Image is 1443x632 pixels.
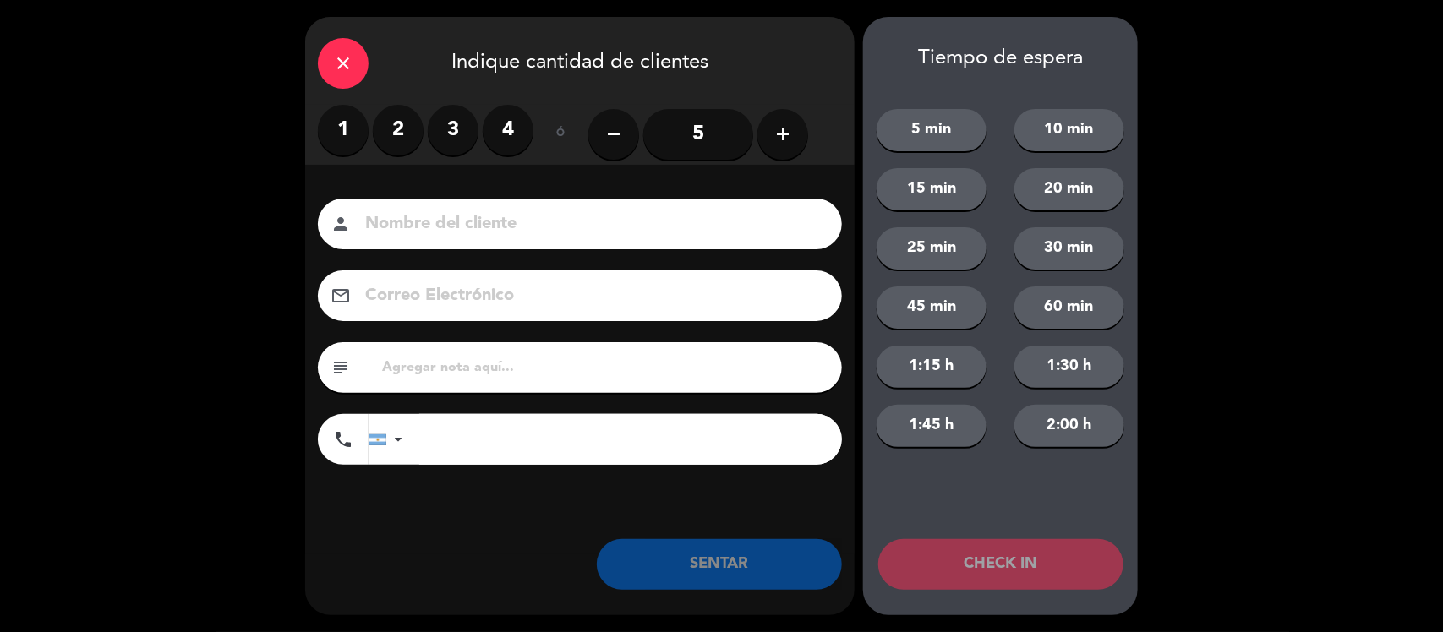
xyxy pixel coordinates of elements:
[318,105,369,155] label: 1
[373,105,424,155] label: 2
[863,46,1138,71] div: Tiempo de espera
[757,109,808,160] button: add
[331,357,351,378] i: subject
[604,124,624,144] i: remove
[533,105,588,164] div: ó
[878,539,1123,590] button: CHECK IN
[597,539,842,590] button: SENTAR
[1014,168,1124,210] button: 20 min
[380,356,829,379] input: Agregar nota aquí...
[773,124,793,144] i: add
[877,109,987,151] button: 5 min
[333,53,353,74] i: close
[331,214,351,234] i: person
[1014,227,1124,270] button: 30 min
[363,210,820,239] input: Nombre del cliente
[1014,346,1124,388] button: 1:30 h
[1014,286,1124,329] button: 60 min
[588,109,639,160] button: remove
[877,346,987,388] button: 1:15 h
[333,429,353,449] i: phone
[363,281,820,311] input: Correo Electrónico
[877,405,987,447] button: 1:45 h
[1014,109,1124,151] button: 10 min
[1014,405,1124,447] button: 2:00 h
[877,286,987,329] button: 45 min
[428,105,478,155] label: 3
[305,17,855,105] div: Indique cantidad de clientes
[483,105,533,155] label: 4
[369,415,408,464] div: Argentina: +54
[877,168,987,210] button: 15 min
[331,286,351,306] i: email
[877,227,987,270] button: 25 min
